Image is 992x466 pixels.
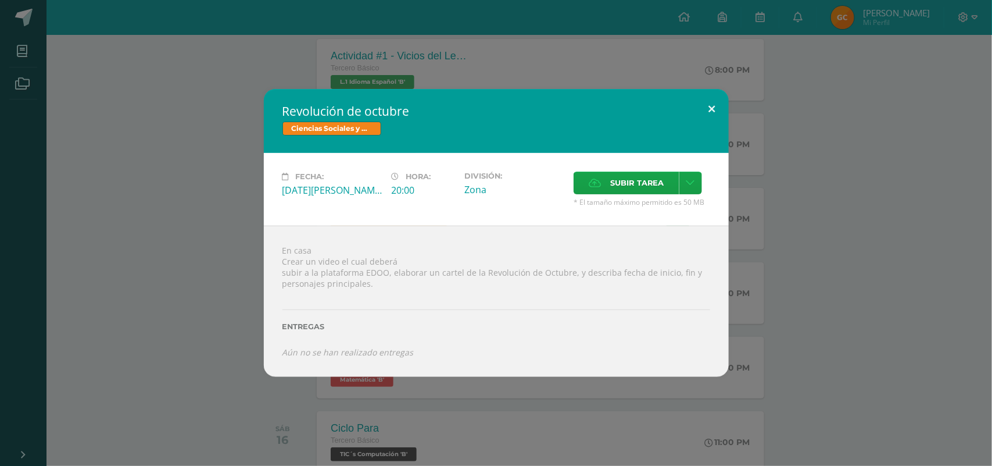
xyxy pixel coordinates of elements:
[282,184,382,197] div: [DATE][PERSON_NAME]
[282,122,381,136] span: Ciencias Sociales y Formación Ciudadana
[392,184,455,197] div: 20:00
[406,172,431,181] span: Hora:
[574,197,710,207] span: * El tamaño máximo permitido es 50 MB
[264,226,729,376] div: En casa Crear un video el cual deberá subir a la plataforma EDOO, elaborar un cartel de la Revolu...
[464,172,564,180] label: División:
[610,172,664,194] span: Subir tarea
[282,103,710,119] h2: Revolución de octubre
[696,89,729,129] button: Close (Esc)
[296,172,324,181] span: Fecha:
[282,322,710,331] label: Entregas
[464,183,564,196] div: Zona
[282,347,414,358] i: Aún no se han realizado entregas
